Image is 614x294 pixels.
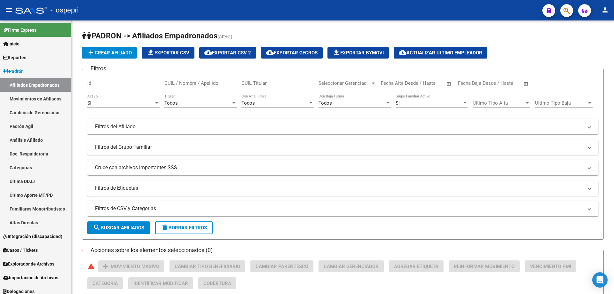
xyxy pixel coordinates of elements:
span: Seleccionar Gerenciador [319,80,370,86]
span: Ultimo Tipo Alta [473,100,524,106]
button: Open calendar [523,80,530,87]
input: Fecha inicio [381,80,407,86]
button: Cambiar Parentesco [250,260,313,272]
span: Reportes [3,54,26,61]
button: Cambiar Tipo Beneficiario [169,260,245,272]
span: Cobertura [203,281,231,286]
span: Reinformar Movimiento [454,264,515,269]
span: Buscar Afiliados [93,225,144,231]
mat-icon: delete [161,224,169,231]
span: Exportar Bymovi [333,50,384,56]
span: Actualizar ultimo Empleador [399,50,482,56]
mat-expansion-panel-header: Filtros del Afiliado [87,119,598,134]
mat-icon: menu [5,6,13,14]
span: Exportar GECROS [266,50,318,56]
mat-icon: cloud_download [399,49,406,56]
mat-panel-title: Cruce con archivos importantes SSS [95,164,583,171]
mat-panel-title: Filtros de Etiquetas [95,185,583,192]
button: Exportar GECROS [261,47,323,59]
span: Vencimiento PMI [530,264,571,269]
span: Ultimo Tipo Baja [535,100,587,106]
button: Exportar CSV [142,47,194,59]
button: Open calendar [445,80,453,87]
input: Fecha fin [490,80,521,86]
button: Reinformar Movimiento [449,260,520,272]
button: Cobertura [198,277,236,289]
button: Exportar CSV 2 [199,47,256,59]
button: Vencimiento PMI [525,260,576,272]
mat-panel-title: Filtros del Grupo Familiar [95,144,583,151]
mat-icon: warning [87,263,95,270]
span: Importación de Archivos [3,274,58,281]
button: Cambiar Gerenciador [319,260,384,272]
mat-expansion-panel-header: Cruce con archivos importantes SSS [87,160,598,175]
span: Si [396,100,400,106]
mat-expansion-panel-header: Filtros de Etiquetas [87,180,598,196]
button: Agregar Etiqueta [389,260,444,272]
mat-icon: file_download [333,49,340,56]
button: Categoria [87,277,123,289]
mat-icon: person [601,6,609,14]
span: Exportar CSV 2 [204,50,251,56]
button: Exportar Bymovi [327,47,389,59]
span: PADRON -> Afiliados Empadronados [82,31,217,40]
span: Borrar Filtros [161,225,207,231]
span: Exportar CSV [147,50,189,56]
span: (alt+a) [217,34,232,40]
button: Buscar Afiliados [87,221,150,234]
input: Fecha inicio [458,80,484,86]
mat-icon: add [87,49,95,56]
mat-icon: add [102,263,109,270]
span: - ospepri [51,3,79,17]
span: Cambiar Gerenciador [324,264,379,269]
button: Borrar Filtros [155,221,213,234]
button: Actualizar ultimo Empleador [394,47,487,59]
span: Firma Express [3,27,36,34]
span: Explorador de Archivos [3,260,54,267]
h3: Acciones sobre los elementos seleccionados (0) [87,246,216,255]
mat-expansion-panel-header: Filtros del Grupo Familiar [87,139,598,155]
span: Integración (discapacidad) [3,233,62,240]
button: Movimiento Masivo [98,260,164,272]
span: Crear Afiliado [87,50,132,56]
mat-icon: search [93,224,101,231]
span: Todos [319,100,332,106]
mat-icon: file_download [147,49,154,56]
span: Cambiar Parentesco [256,264,308,269]
mat-panel-title: Filtros del Afiliado [95,123,583,130]
span: Casos / Tickets [3,247,38,254]
mat-icon: cloud_download [266,49,274,56]
input: Fecha fin [413,80,444,86]
h3: Filtros [87,64,109,73]
span: Inicio [3,40,20,47]
span: Todos [164,100,178,106]
mat-panel-title: Filtros de CSV y Categorias [95,205,583,212]
div: Open Intercom Messenger [592,272,608,288]
span: Padrón [3,68,24,75]
button: Crear Afiliado [82,47,137,59]
span: Si [87,100,91,106]
mat-icon: cloud_download [204,49,212,56]
span: Agregar Etiqueta [394,264,438,269]
span: Cambiar Tipo Beneficiario [175,264,240,269]
span: Identificar Modificar [133,281,188,286]
span: Movimiento Masivo [111,264,159,269]
button: Identificar Modificar [128,277,193,289]
span: Todos [241,100,255,106]
span: Categoria [92,281,118,286]
mat-expansion-panel-header: Filtros de CSV y Categorias [87,201,598,216]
